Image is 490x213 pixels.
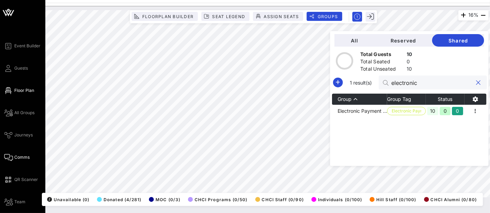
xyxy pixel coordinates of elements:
[360,51,404,60] div: Total Guests
[332,105,387,117] td: Electronic Payment Coalition
[334,34,374,47] button: All
[14,176,38,183] span: QR Scanner
[374,34,432,47] button: Reserved
[422,195,477,204] button: CHCI Alumni (0/80)
[440,107,451,115] div: 0
[4,131,33,139] a: Journeys
[438,38,478,44] span: Shared
[149,197,180,202] span: MOC (0/3)
[47,197,52,202] div: /
[142,14,194,19] span: Floorplan Builder
[407,58,412,67] div: 0
[347,79,375,86] span: 1 result(s)
[4,42,40,50] a: Event Builder
[255,197,304,202] span: CHCI Staff (0/90)
[4,86,34,95] a: Floor Plan
[14,43,40,49] span: Event Builder
[387,94,426,105] th: Group Tag
[147,195,180,204] button: MOC (0/3)
[370,197,416,202] span: Hill Staff (0/100)
[4,153,30,161] a: Comms
[368,195,416,204] button: Hill Staff (0/100)
[97,197,141,202] span: Donated (4/281)
[307,12,342,21] button: Groups
[188,197,248,202] span: CHCI Programs (0/50)
[360,58,404,67] div: Total Seated
[14,199,25,205] span: Team
[380,38,427,44] span: Reserved
[392,107,421,115] span: Electronic Paymen…
[14,154,30,160] span: Comms
[4,64,28,72] a: Guests
[332,94,387,105] th: Group: Sorted ascending. Activate to sort descending.
[427,107,438,115] div: 10
[47,197,89,202] span: Unavailable (0)
[253,195,304,204] button: CHCI Staff (0/90)
[263,14,299,19] span: Assign Seats
[338,96,352,102] span: Group
[426,94,465,105] th: Status
[4,198,25,206] a: Team
[476,79,481,86] button: clear icon
[95,195,141,204] button: Donated (4/281)
[14,110,35,116] span: All Groups
[407,51,412,60] div: 10
[201,12,249,21] button: Seat Legend
[4,109,35,117] a: All Groups
[317,14,338,19] span: Groups
[131,12,198,21] button: Floorplan Builder
[407,65,412,74] div: 10
[432,34,484,47] button: Shared
[4,175,38,184] a: QR Scanner
[253,12,303,21] button: Assign Seats
[424,197,477,202] span: CHCI Alumni (0/80)
[309,195,362,204] button: Individuals (0/100)
[311,197,362,202] span: Individuals (0/100)
[14,65,28,71] span: Guests
[212,14,245,19] span: Seat Legend
[186,195,248,204] button: CHCI Programs (0/50)
[387,96,411,102] span: Group Tag
[360,65,404,74] div: Total Unseated
[452,107,463,115] div: 0
[14,132,33,138] span: Journeys
[458,10,489,21] div: 16%
[340,38,369,44] span: All
[45,195,89,204] button: /Unavailable (0)
[14,87,34,94] span: Floor Plan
